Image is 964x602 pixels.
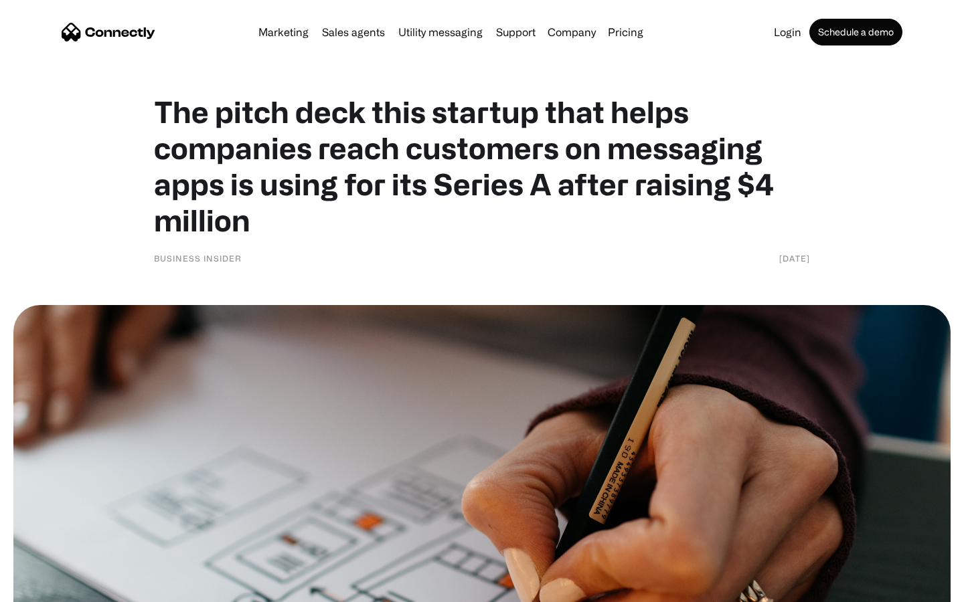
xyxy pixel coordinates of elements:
[317,27,390,37] a: Sales agents
[253,27,314,37] a: Marketing
[491,27,541,37] a: Support
[27,579,80,597] ul: Language list
[393,27,488,37] a: Utility messaging
[769,27,807,37] a: Login
[809,19,902,45] a: Schedule a demo
[13,579,80,597] aside: Language selected: English
[154,94,810,238] h1: The pitch deck this startup that helps companies reach customers on messaging apps is using for i...
[779,252,810,265] div: [DATE]
[602,27,649,37] a: Pricing
[548,23,596,41] div: Company
[154,252,242,265] div: Business Insider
